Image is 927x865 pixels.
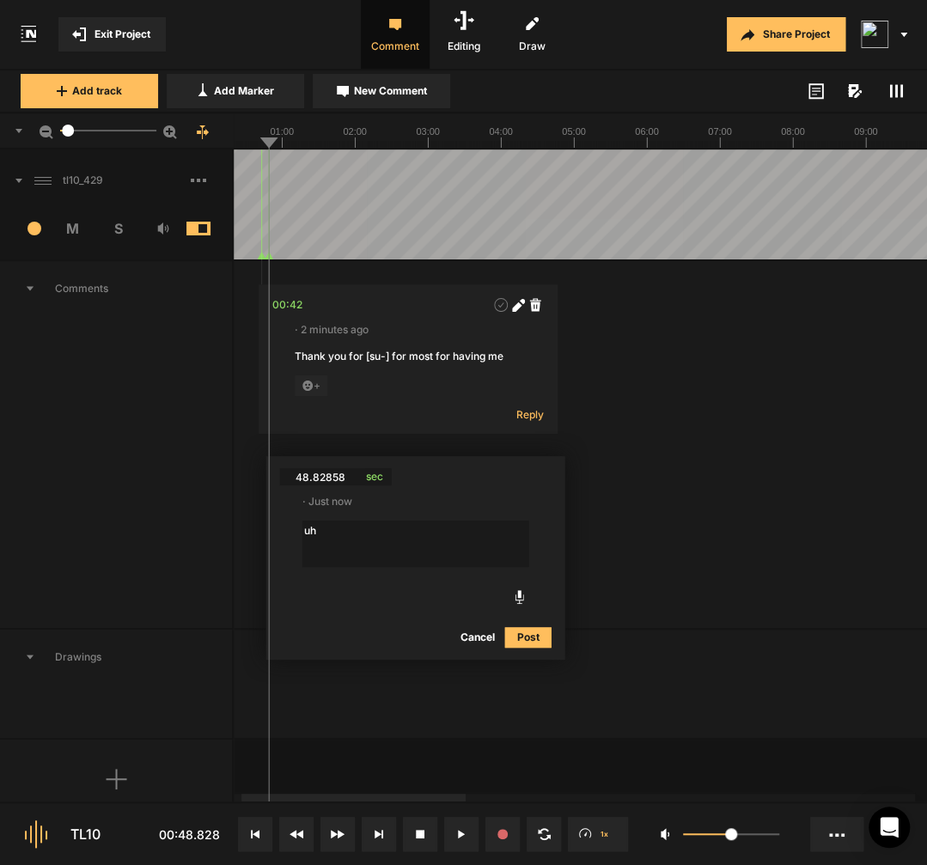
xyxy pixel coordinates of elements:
text: 02:00 [343,126,367,137]
span: M [51,218,96,239]
text: 05:00 [562,126,586,137]
span: + [295,375,327,396]
text: 09:00 [854,126,878,137]
span: · 2 minutes ago [295,322,369,338]
button: Share Project [727,17,845,52]
span: Reply [516,407,544,422]
text: 06:00 [635,126,659,137]
button: Exit Project [58,17,166,52]
button: New Comment [313,74,450,108]
span: Exit Project [95,27,150,42]
button: Add Marker [167,74,304,108]
div: Open Intercom Messenger [869,807,910,848]
span: Add Marker [214,83,274,99]
div: 00:42.816 [272,296,302,314]
text: 04:00 [489,126,513,137]
span: Add track [72,83,122,99]
span: · Just now [302,494,352,509]
text: 07:00 [708,126,732,137]
span: 00:48.828 [159,827,220,842]
button: 1x [568,817,628,851]
button: Cancel [450,627,505,648]
div: TL10 [70,824,101,844]
span: sec [366,468,392,485]
button: Post [505,627,552,648]
div: Thank you for [su-] for most for having me [295,349,521,364]
text: 08:00 [781,126,805,137]
span: tl10_429 [56,173,191,188]
span: S [95,218,141,239]
text: 01:00 [270,126,294,137]
span: New Comment [354,83,427,99]
text: 03:00 [416,126,440,137]
button: Add track [21,74,158,108]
